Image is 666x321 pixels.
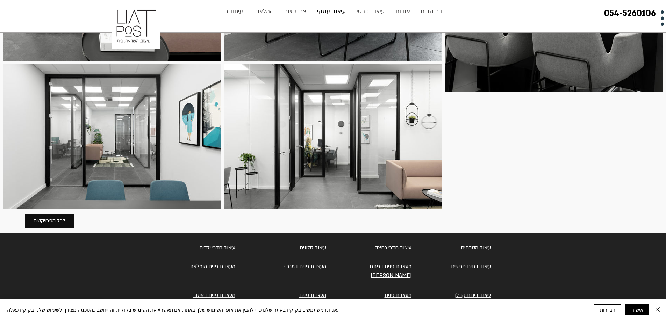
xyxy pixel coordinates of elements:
a: עיצוב סלונים [300,244,326,251]
a: מעצבת פנים [GEOGRAPHIC_DATA] [361,292,411,307]
a: אודות [390,5,415,19]
button: אישור [625,304,649,315]
span: לכל הפרויקטים [33,217,65,225]
a: מעצבת פנים מומלצת [190,263,235,270]
a: מעצבת פנים במרכז [284,263,326,270]
nav: אתר [218,5,448,19]
a: לכל הפרויקטים [24,214,74,228]
a: מעצבת פנים [GEOGRAPHIC_DATA] [275,292,326,307]
a: המלצות [248,5,279,19]
a: מעצבת פנים בפתח [PERSON_NAME] [370,263,411,279]
a: עיצוב דירות קבלן [455,292,491,299]
a: עיצוב בתים פרטיים [451,263,491,270]
a: צרו קשר [279,5,312,19]
a: עיצוב מטבחים [461,244,491,251]
p: עיצוב עסקי [314,5,349,19]
a: עיצוב חדרי רחצה [375,244,411,251]
a: עיצוב פרטי [351,5,390,19]
p: עיתונות [220,5,246,19]
a: עיתונות [219,5,248,19]
a: 054-5260106 [604,8,656,19]
p: צרו קשר [281,5,310,19]
button: הגדרות [594,304,621,315]
a: עיצוב חדרי ילדים [199,244,235,251]
img: סגירה [653,305,662,314]
p: עיצוב פרטי [353,5,388,19]
a: מעצבת פנים באיזור [GEOGRAPHIC_DATA] [185,292,235,307]
a: דף הבית [415,5,447,19]
p: המלצות [250,5,277,19]
button: סגירה [653,304,662,315]
a: עיצוב עסקי [312,5,351,19]
p: דף הבית [417,5,446,19]
span: אנחנו משתמשים בקוקיז באתר שלנו כדי להבין את אופן השימוש שלך באתר. אם תאשר/י את השימוש בקוקיז, זה ... [7,307,338,313]
p: אודות [392,5,414,19]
